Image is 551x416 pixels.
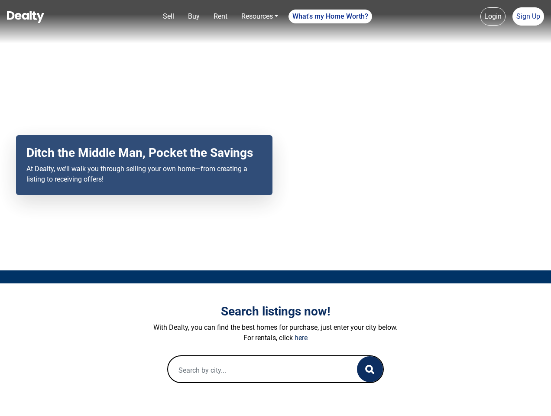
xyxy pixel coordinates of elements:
h2: Ditch the Middle Man, Pocket the Savings [26,146,262,160]
a: Sell [159,8,178,25]
h3: Search listings now! [35,304,516,319]
img: Dealty - Buy, Sell & Rent Homes [7,11,44,23]
a: Buy [185,8,203,25]
a: Resources [238,8,282,25]
p: For rentals, click [35,333,516,343]
a: What's my Home Worth? [288,10,372,23]
iframe: Intercom live chat [522,387,542,407]
input: Search by city... [168,356,340,384]
a: here [295,334,308,342]
a: Rent [210,8,231,25]
p: With Dealty, you can find the best homes for purchase, just enter your city below. [35,322,516,333]
a: Login [480,7,506,26]
a: Sign Up [512,7,544,26]
p: At Dealty, we’ll walk you through selling your own home—from creating a listing to receiving offers! [26,164,262,185]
